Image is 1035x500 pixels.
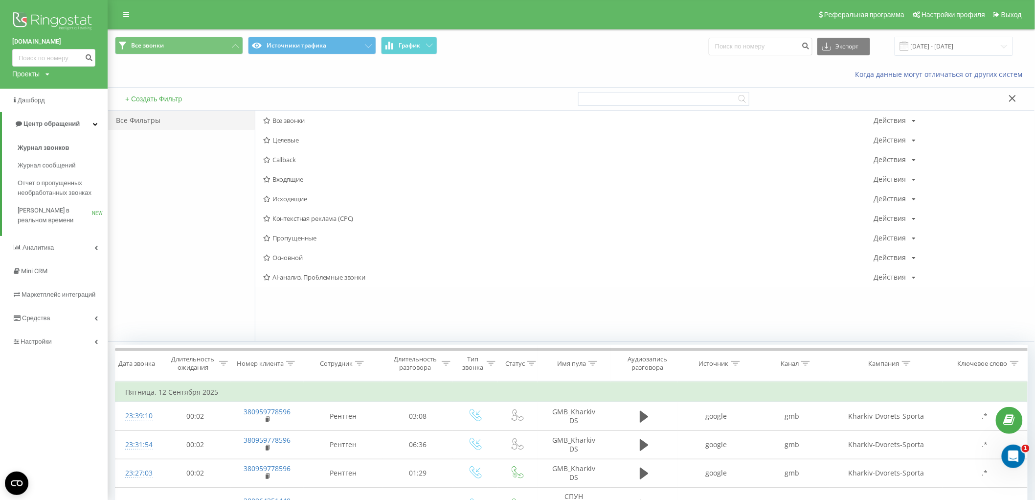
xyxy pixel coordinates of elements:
[381,37,437,54] button: График
[5,472,28,495] button: Open CMP widget
[754,459,830,487] td: gmb
[18,161,75,170] span: Журнал сообщений
[874,156,906,163] div: Действия
[22,314,50,322] span: Средства
[922,11,985,19] span: Настройки профиля
[263,195,874,202] span: Исходящие
[263,156,874,163] span: Callback
[263,117,874,124] span: Все звонки
[874,215,906,222] div: Действия
[12,37,95,47] a: [DOMAIN_NAME]
[122,95,185,103] button: + Создать Фильтр
[874,117,906,124] div: Действия
[18,178,103,198] span: Отчет о пропущенных необработанных звонках
[160,402,231,430] td: 00:02
[619,355,675,372] div: Аудиозапись разговора
[1022,445,1030,452] span: 1
[244,464,291,473] a: 380959778596
[263,235,874,241] span: Пропущенные
[22,244,54,251] span: Аналитика
[538,430,611,459] td: GMB_Kharkiv DS
[125,406,151,426] div: 23:39:10
[830,430,943,459] td: Kharkiv-Dvorets-Sporta
[118,359,155,368] div: Дата звонка
[18,174,108,202] a: Отчет о пропущенных необработанных звонках
[1001,11,1022,19] span: Выход
[869,359,900,368] div: Кампания
[399,42,421,49] span: График
[169,355,217,372] div: Длительность ожидания
[391,355,439,372] div: Длительность разговора
[538,402,611,430] td: GMB_Kharkiv DS
[754,430,830,459] td: gmb
[125,464,151,483] div: 23:27:03
[237,359,284,368] div: Номер клиента
[131,42,164,49] span: Все звонки
[699,359,729,368] div: Источник
[115,37,243,54] button: Все звонки
[817,38,870,55] button: Экспорт
[244,407,291,416] a: 380959778596
[18,202,108,229] a: [PERSON_NAME] в реальном времениNEW
[678,430,754,459] td: google
[781,359,799,368] div: Канал
[505,359,525,368] div: Статус
[1002,445,1025,468] iframe: Intercom live chat
[382,402,453,430] td: 03:08
[12,69,40,79] div: Проекты
[263,215,874,222] span: Контекстная реклама (CPC)
[23,120,80,127] span: Центр обращений
[874,195,906,202] div: Действия
[874,137,906,143] div: Действия
[304,459,382,487] td: Рентген
[874,176,906,183] div: Действия
[2,112,108,136] a: Центр обращений
[874,274,906,281] div: Действия
[1006,94,1020,104] button: Закрыть
[874,254,906,261] div: Действия
[382,459,453,487] td: 01:29
[18,206,92,225] span: [PERSON_NAME] в реальном времени
[462,355,484,372] div: Тип звонка
[830,402,943,430] td: Kharkiv-Dvorets-Sporta
[557,359,586,368] div: Имя пула
[958,359,1008,368] div: Ключевое слово
[382,430,453,459] td: 06:36
[22,291,95,298] span: Маркетплейс интеграций
[538,459,611,487] td: GMB_Kharkiv DS
[18,139,108,157] a: Журнал звонков
[18,157,108,174] a: Журнал сообщений
[754,402,830,430] td: gmb
[824,11,904,19] span: Реферальная программа
[263,176,874,183] span: Входящие
[263,137,874,143] span: Целевые
[320,359,353,368] div: Сотрудник
[160,430,231,459] td: 00:02
[244,435,291,445] a: 380959778596
[304,430,382,459] td: Рентген
[709,38,812,55] input: Поиск по номеру
[263,254,874,261] span: Основной
[160,459,231,487] td: 00:02
[678,459,754,487] td: google
[874,235,906,241] div: Действия
[108,111,255,130] div: Все Фильтры
[12,49,95,67] input: Поиск по номеру
[12,10,95,34] img: Ringostat logo
[855,70,1028,79] a: Когда данные могут отличаться от других систем
[125,435,151,454] div: 23:31:54
[248,37,376,54] button: Источники трафика
[18,143,69,153] span: Журнал звонков
[21,267,47,275] span: Mini CRM
[263,274,874,281] span: AI-анализ. Проблемные звонки
[21,338,52,345] span: Настройки
[678,402,754,430] td: google
[830,459,943,487] td: Kharkiv-Dvorets-Sporta
[304,402,382,430] td: Рентген
[18,96,45,104] span: Дашборд
[115,382,1028,402] td: Пятница, 12 Сентября 2025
